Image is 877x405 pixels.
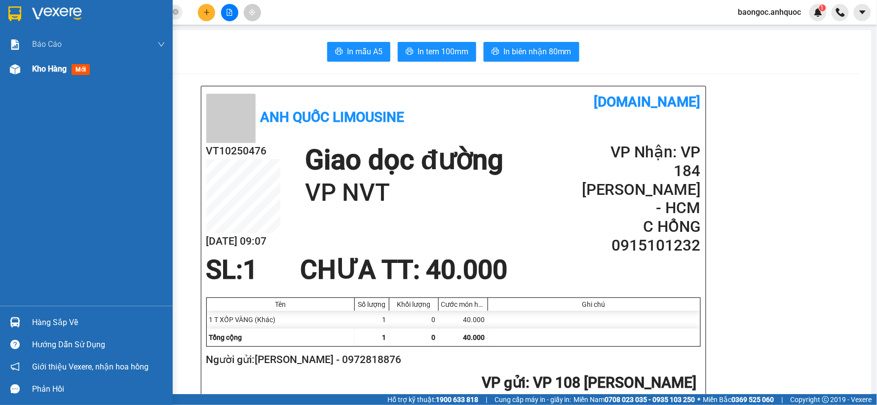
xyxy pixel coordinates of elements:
[439,311,488,329] div: 40.000
[486,394,487,405] span: |
[305,143,503,177] h1: Giao dọc đường
[387,394,478,405] span: Hỗ trợ kỹ thuật:
[495,394,572,405] span: Cung cấp máy in - giấy in:
[109,70,159,87] span: VP NVT
[441,300,485,308] div: Cước món hàng
[398,42,476,62] button: printerIn tem 100mm
[10,362,20,371] span: notification
[10,64,20,74] img: warehouse-icon
[8,8,87,32] div: VP 108 [PERSON_NAME]
[703,394,774,405] span: Miền Bắc
[32,337,165,352] div: Hướng dẫn sử dụng
[406,47,414,57] span: printer
[206,352,697,368] h2: Người gửi: [PERSON_NAME] - 0972818876
[10,340,20,349] span: question-circle
[209,333,242,341] span: Tổng cộng
[836,8,845,17] img: phone-icon
[574,394,695,405] span: Miền Nam
[10,317,20,328] img: warehouse-icon
[72,64,90,75] span: mới
[8,9,24,20] span: Gửi:
[94,56,174,70] div: 0915101232
[8,44,87,58] div: 0972818876
[822,396,829,403] span: copyright
[491,300,698,308] div: Ghi chú
[335,47,343,57] span: printer
[389,311,439,329] div: 0
[244,4,261,21] button: aim
[436,396,478,404] strong: 1900 633 818
[730,6,809,18] span: baongoc.anhquoc
[432,333,436,341] span: 0
[10,39,20,50] img: solution-icon
[582,218,700,236] h2: C HỒNG
[819,4,826,11] sup: 1
[698,398,701,402] span: ⚪️
[605,396,695,404] strong: 0708 023 035 - 0935 103 250
[347,45,382,58] span: In mẫu A5
[503,45,572,58] span: In biên nhận 80mm
[582,236,700,255] h2: 0915101232
[32,382,165,397] div: Phản hồi
[814,8,823,17] img: icon-new-feature
[482,374,526,391] span: VP gửi
[94,44,174,56] div: C HỒNG
[157,40,165,48] span: down
[327,42,390,62] button: printerIn mẫu A5
[782,394,783,405] span: |
[203,9,210,16] span: plus
[357,300,386,308] div: Số lượng
[32,38,62,50] span: Báo cáo
[94,8,174,44] div: VP 184 [PERSON_NAME] - HCM
[221,4,238,21] button: file-add
[206,373,697,393] h2: : VP 108 [PERSON_NAME]
[206,255,243,285] span: SL:
[206,143,280,159] h2: VT10250476
[854,4,871,21] button: caret-down
[492,47,499,57] span: printer
[732,396,774,404] strong: 0369 525 060
[261,109,405,125] b: Anh Quốc Limousine
[173,9,179,15] span: close-circle
[249,9,256,16] span: aim
[207,311,355,329] div: 1 T XỐP VÀNG (Khác)
[294,255,514,285] div: CHƯA TT : 40.000
[392,300,436,308] div: Khối lượng
[209,300,352,308] div: Tên
[582,143,700,218] h2: VP Nhận: VP 184 [PERSON_NAME] - HCM
[8,32,87,44] div: [PERSON_NAME]
[484,42,579,62] button: printerIn biên nhận 80mm
[355,311,389,329] div: 1
[32,64,67,74] span: Kho hàng
[243,255,258,285] span: 1
[8,6,21,21] img: logo-vxr
[463,333,485,341] span: 40.000
[226,9,233,16] span: file-add
[32,315,165,330] div: Hàng sắp về
[382,333,386,341] span: 1
[94,9,118,20] span: Nhận:
[198,4,215,21] button: plus
[594,94,701,110] b: [DOMAIN_NAME]
[821,4,824,11] span: 1
[206,233,280,250] h2: [DATE] 09:07
[305,177,503,209] h1: VP NVT
[10,384,20,394] span: message
[32,361,149,373] span: Giới thiệu Vexere, nhận hoa hồng
[418,45,468,58] span: In tem 100mm
[173,8,179,17] span: close-circle
[858,8,867,17] span: caret-down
